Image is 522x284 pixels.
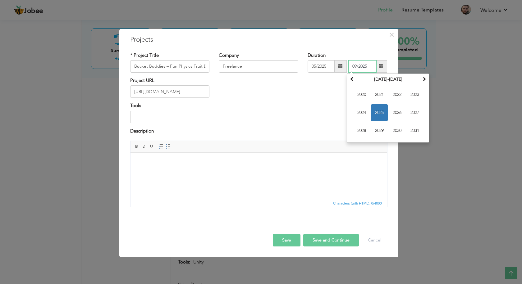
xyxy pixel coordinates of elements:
[130,52,159,59] label: * Project Title
[130,77,154,84] label: Project URL
[353,104,370,121] span: 2024
[389,104,405,121] span: 2026
[130,128,154,134] label: Description
[422,77,426,81] span: Next Decade
[308,60,334,73] input: From
[389,122,405,139] span: 2030
[371,104,388,121] span: 2025
[141,143,148,150] a: Italic
[371,86,388,103] span: 2021
[332,201,383,206] span: Characters (with HTML): 0/4000
[406,104,423,121] span: 2027
[387,30,397,40] button: Close
[353,122,370,139] span: 2028
[353,86,370,103] span: 2020
[273,234,300,246] button: Save
[133,143,140,150] a: Bold
[350,77,354,81] span: Previous Decade
[356,75,420,84] th: Select Decade
[219,52,239,59] label: Company
[389,29,394,40] span: ×
[371,122,388,139] span: 2029
[130,153,387,199] iframe: Rich Text Editor, projectEditor
[389,86,405,103] span: 2022
[165,143,172,150] a: Insert/Remove Bulleted List
[148,143,155,150] a: Underline
[348,60,377,73] input: Present
[332,201,384,206] div: Statistics
[308,52,326,59] label: Duration
[130,102,141,109] label: Tools
[362,234,387,246] button: Cancel
[406,122,423,139] span: 2031
[406,86,423,103] span: 2023
[130,35,387,44] h3: Projects
[158,143,164,150] a: Insert/Remove Numbered List
[303,234,359,246] button: Save and Continue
